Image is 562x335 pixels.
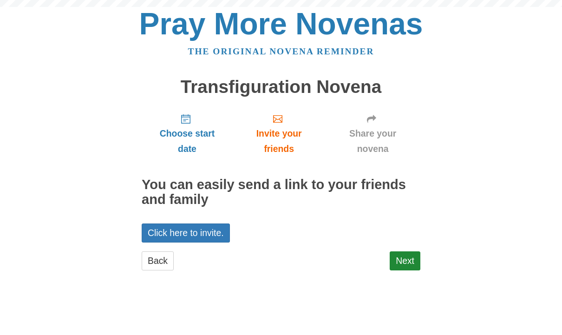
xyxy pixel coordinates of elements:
a: Back [142,251,174,270]
a: Pray More Novenas [139,7,423,41]
a: Invite your friends [233,106,325,161]
span: Choose start date [151,126,223,157]
a: Choose start date [142,106,233,161]
a: Click here to invite. [142,223,230,243]
a: The original novena reminder [188,46,374,56]
span: Share your novena [334,126,411,157]
a: Next [390,251,420,270]
h1: Transfiguration Novena [142,77,420,97]
a: Share your novena [325,106,420,161]
span: Invite your friends [242,126,316,157]
h2: You can easily send a link to your friends and family [142,177,420,207]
